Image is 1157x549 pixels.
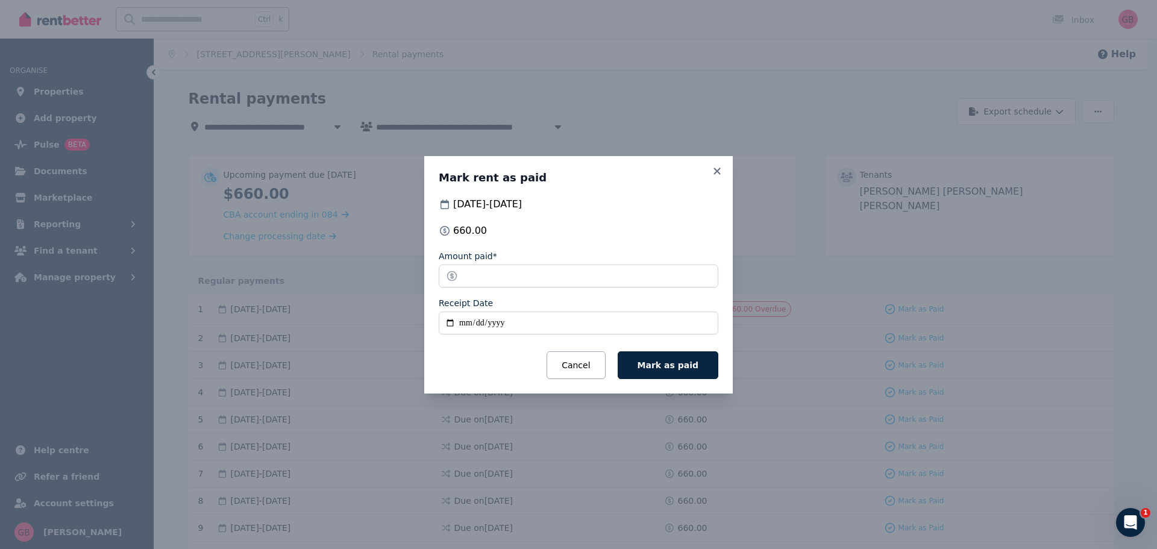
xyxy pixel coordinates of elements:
[439,171,718,185] h3: Mark rent as paid
[439,250,497,262] label: Amount paid*
[547,351,605,379] button: Cancel
[453,197,522,212] span: [DATE] - [DATE]
[439,297,493,309] label: Receipt Date
[453,224,487,238] span: 660.00
[618,351,718,379] button: Mark as paid
[1141,508,1150,518] span: 1
[1116,508,1145,537] iframe: Intercom live chat
[638,360,698,370] span: Mark as paid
